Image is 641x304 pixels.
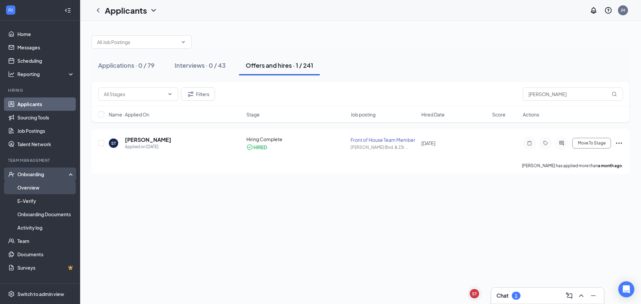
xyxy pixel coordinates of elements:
h1: Applicants [105,5,147,16]
h5: [PERSON_NAME] [125,136,171,143]
div: ST [111,140,116,146]
a: Talent Network [17,137,74,151]
div: Applications · 0 / 79 [98,61,155,69]
div: 1 [515,293,517,299]
svg: Note [525,140,533,146]
div: Offers and hires · 1 / 241 [246,61,313,69]
div: JH [621,7,625,13]
a: Applicants [17,97,74,111]
button: ComposeMessage [564,290,575,301]
svg: WorkstreamLogo [7,7,14,13]
button: Minimize [588,290,599,301]
div: Interviews · 0 / 43 [175,61,226,69]
a: Documents [17,248,74,261]
span: Stage [246,111,260,118]
svg: ChevronDown [150,6,158,14]
svg: Settings [8,291,15,297]
b: a month ago [598,163,622,168]
a: Messages [17,41,74,54]
svg: QuestionInfo [604,6,612,14]
div: Front of House Team Member [351,136,417,143]
div: Applied on [DATE] [125,143,171,150]
a: Home [17,27,74,41]
svg: UserCheck [8,171,15,178]
svg: CheckmarkCircle [246,144,253,150]
a: Activity log [17,221,74,234]
div: Reporting [17,71,75,77]
svg: ChevronUp [577,292,585,300]
div: [PERSON_NAME] Blvd. & 23r ... [351,144,417,150]
svg: ComposeMessage [565,292,573,300]
span: Job posting [351,111,376,118]
span: Score [492,111,505,118]
input: Search in offers and hires [523,87,623,101]
span: Name · Applied On [109,111,149,118]
svg: Collapse [64,7,71,14]
svg: ChevronLeft [94,6,102,14]
button: Move To Stage [572,138,611,148]
svg: Tag [542,140,550,146]
div: Team Management [8,158,73,163]
h3: Chat [496,292,508,299]
span: Move To Stage [578,141,606,145]
a: Overview [17,181,74,194]
div: Hiring Complete [246,136,347,142]
input: All Job Postings [97,38,178,46]
a: E-Verify [17,194,74,208]
svg: ChevronDown [167,91,173,97]
svg: ActiveChat [558,140,566,146]
a: Team [17,234,74,248]
a: Job Postings [17,124,74,137]
div: Open Intercom Messenger [618,281,634,297]
p: [PERSON_NAME] has applied more than . [522,163,623,169]
a: SurveysCrown [17,261,74,274]
div: HIRED [253,144,267,150]
div: Hiring [8,87,73,93]
div: Onboarding [17,171,69,178]
button: Filter Filters [181,87,215,101]
svg: Minimize [589,292,597,300]
svg: Analysis [8,71,15,77]
span: Actions [523,111,539,118]
input: All Stages [104,90,165,98]
a: Sourcing Tools [17,111,74,124]
a: Scheduling [17,54,74,67]
svg: ChevronDown [181,39,186,45]
svg: MagnifyingGlass [612,91,617,97]
span: [DATE] [421,140,435,146]
div: ST [472,291,477,297]
svg: Notifications [590,6,598,14]
svg: Filter [187,90,195,98]
button: ChevronUp [576,290,587,301]
a: Onboarding Documents [17,208,74,221]
div: Switch to admin view [17,291,64,297]
span: Hired Date [421,111,445,118]
svg: Ellipses [615,139,623,147]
